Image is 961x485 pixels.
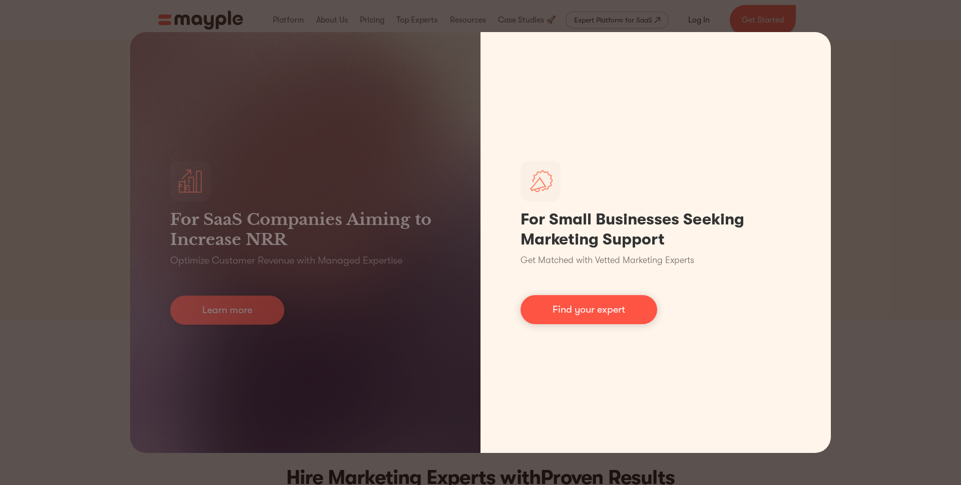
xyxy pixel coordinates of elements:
[521,254,694,267] p: Get Matched with Vetted Marketing Experts
[170,296,284,325] a: Learn more
[521,209,791,250] h1: For Small Businesses Seeking Marketing Support
[170,254,402,268] p: Optimize Customer Revenue with Managed Expertise
[170,209,440,250] h3: For SaaS Companies Aiming to Increase NRR
[521,295,657,324] a: Find your expert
